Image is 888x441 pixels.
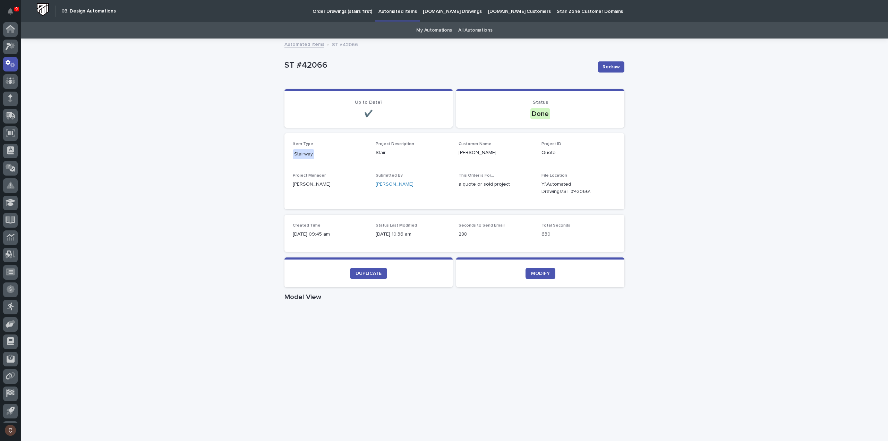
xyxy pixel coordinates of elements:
[293,173,326,178] span: Project Manager
[459,181,533,188] p: a quote or sold project
[603,63,620,70] span: Redraw
[376,223,417,228] span: Status Last Modified
[293,231,367,238] p: [DATE] 09:45 am
[15,7,18,11] p: 9
[541,149,616,156] p: Quote
[541,223,570,228] span: Total Seconds
[541,173,567,178] span: File Location
[293,110,444,118] p: ✔️
[284,293,624,301] h1: Model View
[350,268,387,279] a: DUPLICATE
[356,271,382,276] span: DUPLICATE
[293,223,321,228] span: Created Time
[459,223,505,228] span: Seconds to Send Email
[459,173,494,178] span: This Order is For...
[459,231,533,238] p: 288
[36,3,49,16] img: Workspace Logo
[376,173,403,178] span: Submitted By
[458,22,492,39] a: All Automations
[531,271,550,276] span: MODIFY
[332,40,358,48] p: ST #42066
[459,142,492,146] span: Customer Name
[293,181,367,188] p: [PERSON_NAME]
[3,423,18,438] button: users-avatar
[376,142,414,146] span: Project Description
[416,22,452,39] a: My Automations
[284,60,592,70] p: ST #42066
[293,142,313,146] span: Item Type
[459,149,533,156] p: [PERSON_NAME]
[355,100,383,105] span: Up to Date?
[376,231,450,238] p: [DATE] 10:36 am
[541,142,561,146] span: Project ID
[530,108,550,119] div: Done
[61,8,116,14] h2: 03. Design Automations
[293,149,314,159] div: Stairway
[541,181,599,195] : Y:\Automated Drawings\ST #42066\
[526,268,555,279] a: MODIFY
[284,40,324,48] a: Automated Items
[541,231,616,238] p: 630
[598,61,624,73] button: Redraw
[3,4,18,19] button: Notifications
[533,100,548,105] span: Status
[376,181,413,188] a: [PERSON_NAME]
[9,8,18,19] div: Notifications9
[376,149,450,156] p: Stair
